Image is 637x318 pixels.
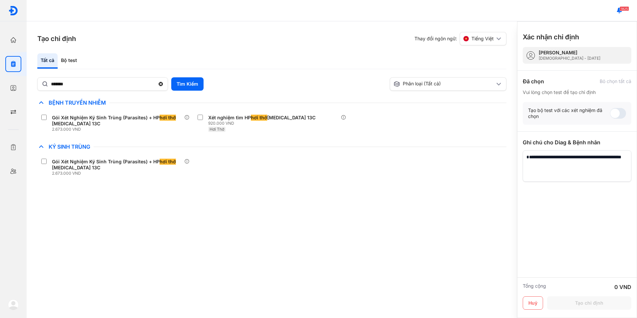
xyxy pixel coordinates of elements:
div: Vui lòng chọn test để tạo chỉ định [523,89,631,95]
span: Ký Sinh Trùng [45,143,94,150]
button: Tạo chỉ định [547,296,631,310]
div: 0 VND [614,283,631,291]
img: logo [8,6,18,16]
h3: Xác nhận chỉ định [523,32,579,42]
div: [DEMOGRAPHIC_DATA] - [DATE] [539,56,600,61]
button: Huỷ [523,296,543,310]
div: Bỏ chọn tất cả [600,78,631,84]
div: Phân loại (Tất cả) [393,81,495,87]
span: Bệnh Truyền Nhiễm [45,99,109,106]
div: 2.673.000 VND [52,127,184,132]
span: Tiếng Việt [471,36,494,42]
div: Thay đổi ngôn ngữ: [414,32,506,45]
div: Tất cả [37,53,58,69]
div: Tổng cộng [523,283,546,291]
div: Đã chọn [523,77,544,85]
div: Ghi chú cho Diag & Bệnh nhân [523,138,631,146]
div: Gói Xét Nghiệm Ký Sinh Trùng (Parasites) + HP [MEDICAL_DATA] 13C [52,115,182,127]
span: hơi thở [251,115,267,121]
div: Bộ test [58,53,80,69]
div: Gói Xét Nghiệm Ký Sinh Trùng (Parasites) + HP [MEDICAL_DATA] 13C [52,159,182,171]
span: 1825 [620,6,629,11]
div: Xét nghiệm tìm HP [MEDICAL_DATA] 13C [208,115,316,121]
div: Tạo bộ test với các xét nghiệm đã chọn [528,107,610,119]
span: hơi thở [160,115,176,121]
span: hơi thở [160,159,176,165]
button: Tìm Kiếm [171,77,204,91]
div: [PERSON_NAME] [539,50,600,56]
span: Hơi Thở [210,127,224,132]
h3: Tạo chỉ định [37,34,76,43]
div: 2.673.000 VND [52,171,184,176]
img: logo [8,299,19,310]
div: 920.000 VND [208,121,318,126]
